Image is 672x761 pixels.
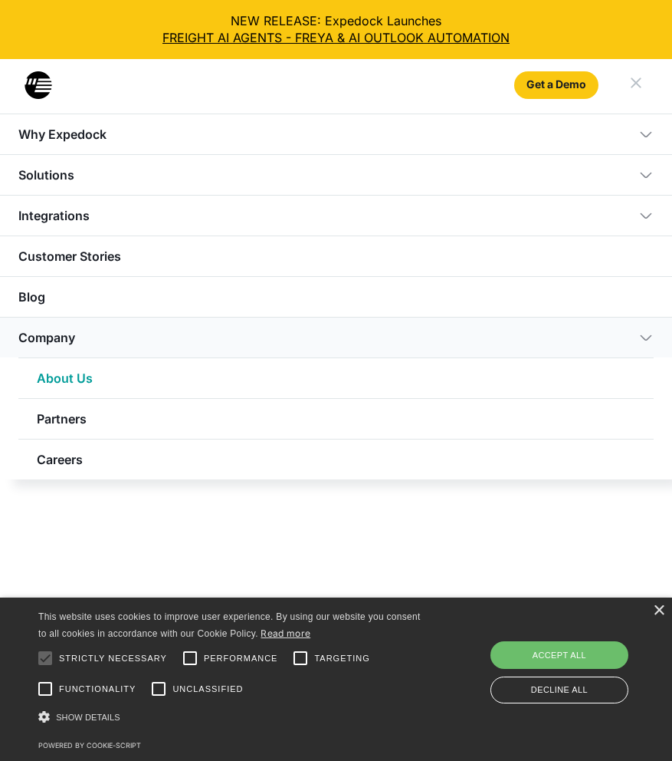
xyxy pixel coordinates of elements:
span: Functionality [59,683,136,696]
a: About Us [18,357,654,398]
span: Unclassified [172,683,243,696]
a: FREIGHT AI AGENTS - FREYA & AI OUTLOOK AUTOMATION [12,29,660,46]
a: Get a Demo [514,71,598,99]
a: Partners [18,398,654,439]
a: Powered by cookie-script [38,741,141,749]
div: NEW RELEASE: Expedock Launches [12,12,660,47]
span: Targeting [314,652,369,665]
div: Company [18,330,75,345]
iframe: Chat Widget [409,595,672,761]
span: Show details [56,713,120,722]
span: Strictly necessary [59,652,167,665]
div: menu [605,59,672,108]
div: Solutions [18,167,74,183]
div: Show details [38,707,425,728]
div: Integrations [18,208,90,223]
div: Why Expedock [18,127,107,142]
span: Performance [204,652,278,665]
a: Read more [261,628,310,639]
span: This website uses cookies to improve user experience. By using our website you consent to all coo... [38,611,421,640]
a: Careers [18,439,654,479]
